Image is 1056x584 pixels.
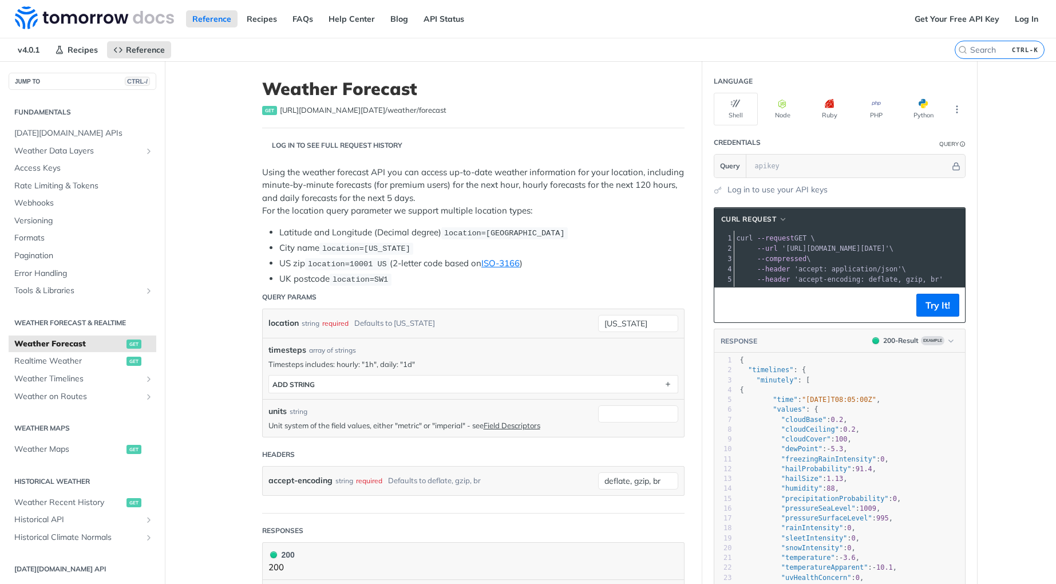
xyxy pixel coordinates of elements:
div: 6 [714,405,732,415]
span: : { [740,366,806,374]
span: "hailSize" [781,475,822,483]
div: 2 [714,365,732,375]
span: Recipes [68,45,98,55]
button: Hide [950,160,962,172]
a: FAQs [286,10,319,27]
div: 5 [714,395,732,405]
a: Weather Recent Historyget [9,494,156,511]
a: Versioning [9,212,156,230]
button: Node [761,93,805,125]
div: Defaults to [US_STATE] [354,315,435,332]
div: 200 - Result [883,336,919,346]
span: "cloudCeiling" [781,425,839,433]
span: : [ [740,376,810,384]
a: Field Descriptors [484,421,540,430]
span: : , [740,514,893,522]
a: Pagination [9,247,156,265]
a: [DATE][DOMAIN_NAME] APIs [9,125,156,142]
p: Unit system of the field values, either "metric" or "imperial" - see [268,420,592,431]
span: "time" [773,396,797,404]
div: 14 [714,484,732,494]
kbd: CTRL-K [1009,44,1041,56]
span: "sleetIntensity" [781,534,848,542]
h2: Weather Forecast & realtime [9,318,156,328]
div: Credentials [714,137,761,148]
a: Historical APIShow subpages for Historical API [9,511,156,528]
span: get [126,445,141,454]
div: 2 [714,243,734,254]
button: cURL Request [717,214,792,225]
span: { [740,386,744,394]
a: ISO-3166 [481,258,520,269]
span: 1009 [860,504,876,512]
span: Historical Climate Normals [14,532,141,543]
div: 16 [714,504,732,514]
span: : , [740,504,881,512]
a: Log in to use your API keys [727,184,828,196]
span: - [826,445,830,453]
span: Reference [126,45,165,55]
button: Show subpages for Tools & Libraries [144,286,153,295]
button: ADD string [269,376,678,393]
span: get [262,106,277,115]
label: units [268,405,287,417]
li: Latitude and Longitude (Decimal degree) [279,226,685,239]
span: - [839,554,843,562]
span: "minutely" [756,376,797,384]
span: : , [740,416,848,424]
div: 13 [714,474,732,484]
span: 1.13 [826,475,843,483]
span: "freezingRainIntensity" [781,455,876,463]
div: 23 [714,573,732,583]
div: 20 [714,543,732,553]
a: Weather TimelinesShow subpages for Weather Timelines [9,370,156,388]
span: 88 [826,484,834,492]
button: Show subpages for Historical API [144,515,153,524]
span: location=[US_STATE] [322,244,410,253]
button: Show subpages for Weather Timelines [144,374,153,384]
a: API Status [417,10,470,27]
div: Language [714,76,753,86]
a: Historical Climate NormalsShow subpages for Historical Climate Normals [9,529,156,546]
a: Blog [384,10,414,27]
span: Access Keys [14,163,153,174]
span: { [740,356,744,364]
span: --url [757,244,778,252]
div: Defaults to deflate, gzip, br [388,472,481,489]
span: Webhooks [14,198,153,209]
span: : , [740,524,856,532]
span: : { [740,405,818,413]
span: 'accept-encoding: deflate, gzip, br' [794,275,943,283]
span: 100 [835,435,848,443]
a: Formats [9,230,156,247]
a: Help Center [322,10,381,27]
span: "rainIntensity" [781,524,843,532]
a: Reference [107,41,171,58]
div: Query Params [262,292,317,302]
span: 5.3 [830,445,843,453]
span: - [872,563,876,571]
span: "timelines" [748,366,793,374]
div: 19 [714,534,732,543]
span: '[URL][DOMAIN_NAME][DATE]' [782,244,889,252]
span: get [126,340,141,349]
svg: Search [958,45,967,54]
span: Formats [14,232,153,244]
span: get [126,357,141,366]
button: JUMP TOCTRL-/ [9,73,156,90]
div: 17 [714,514,732,523]
button: PHP [855,93,899,125]
span: get [126,498,141,507]
span: \ [737,255,811,263]
span: timesteps [268,344,306,356]
span: Weather on Routes [14,391,141,403]
button: RESPONSE [720,336,758,347]
a: Weather Mapsget [9,441,156,458]
span: "pressureSeaLevel" [781,504,856,512]
span: 0 [880,455,884,463]
span: \ [737,265,906,273]
div: 4 [714,385,732,395]
span: 91.4 [856,465,872,473]
span: : , [740,435,852,443]
span: 0 [847,524,851,532]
